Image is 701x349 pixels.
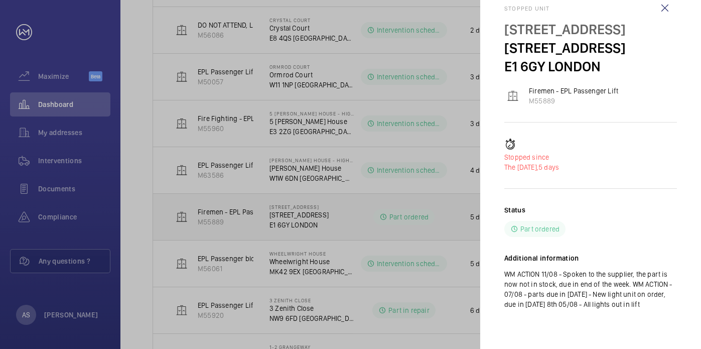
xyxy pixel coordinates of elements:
[504,152,677,162] p: Stopped since
[504,20,677,39] p: [STREET_ADDRESS]
[504,162,677,172] p: 5 days
[507,90,519,102] img: elevator.svg
[529,86,618,96] p: Firemen - EPL Passenger Lift
[520,224,559,234] p: Part ordered
[504,163,538,171] span: The [DATE],
[529,96,618,106] p: M55889
[504,5,677,12] h2: Stopped unit
[504,57,677,76] p: E1 6GY LONDON
[504,39,677,57] p: [STREET_ADDRESS]
[504,253,677,263] h2: Additional information
[504,269,677,309] p: WM ACTION 11/08 - Spoken to the supplier, the part is now not in stock, due in end of the week. W...
[504,205,525,215] h2: Status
